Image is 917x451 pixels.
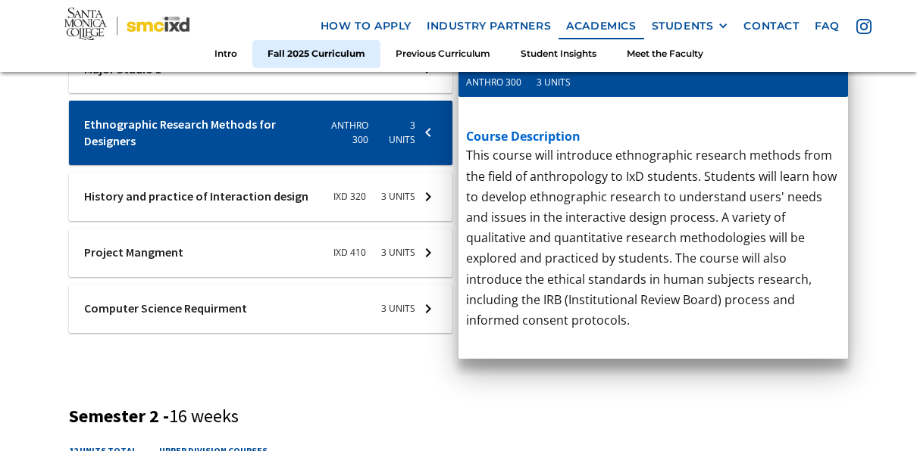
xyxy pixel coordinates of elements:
span: 16 weeks [169,404,239,428]
a: faq [807,11,847,39]
h3: Semester 2 - [69,406,849,428]
a: Student Insights [505,40,612,68]
a: how to apply [313,11,419,39]
a: Previous Curriculum [380,40,505,68]
div: STUDENTS [652,19,729,32]
a: Fall 2025 Curriculum [252,40,380,68]
img: Santa Monica College - SMC IxD logo [64,8,189,44]
a: Meet the Faculty [612,40,718,68]
a: Intro [199,40,252,68]
div: STUDENTS [652,19,714,32]
a: Academics [559,11,643,39]
a: contact [736,11,806,39]
a: industry partners [419,11,559,39]
img: icon - instagram [856,18,872,33]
